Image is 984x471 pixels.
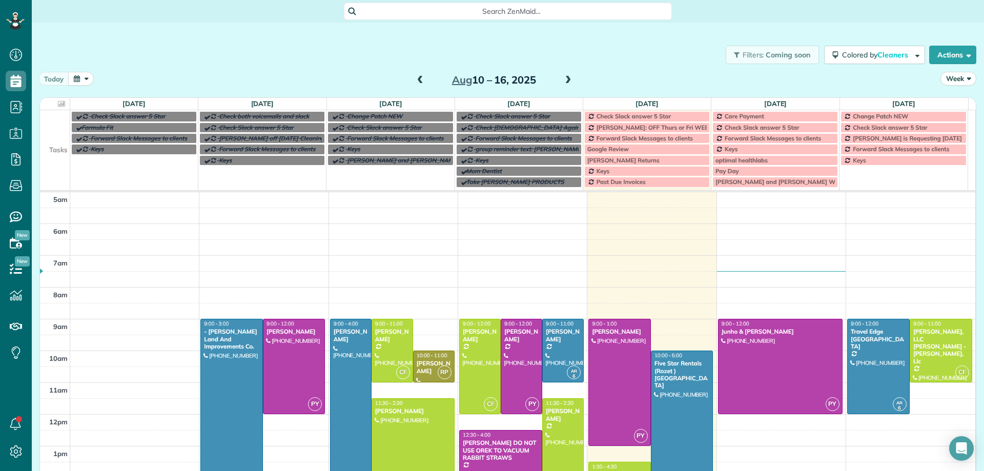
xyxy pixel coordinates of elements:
[597,124,719,131] span: [PERSON_NAME]: OFF Thurs or Fri WEEKLY
[463,320,490,327] span: 9:00 - 12:00
[635,99,659,108] a: [DATE]
[913,320,941,327] span: 9:00 - 11:00
[53,449,68,458] span: 1pm
[597,178,646,186] span: Past Due Invoices
[463,432,490,438] span: 12:30 - 4:00
[507,99,530,108] a: [DATE]
[466,178,564,186] span: Take [PERSON_NAME] PRODUCTS
[38,72,69,86] button: today
[955,365,969,379] span: CF
[597,167,609,175] span: Keys
[333,328,368,343] div: [PERSON_NAME]
[53,195,68,203] span: 5am
[476,145,583,153] span: group reminder text: [PERSON_NAME]
[416,360,452,375] div: [PERSON_NAME]
[15,230,30,240] span: New
[877,50,910,59] span: Cleaners
[546,400,573,406] span: 11:30 - 2:30
[308,397,322,411] span: PY
[91,145,104,153] span: Keys
[725,145,737,153] span: Keys
[545,407,581,422] div: [PERSON_NAME]
[853,112,908,120] span: Change Patch NEW
[476,156,488,164] span: Keys
[504,328,539,343] div: [PERSON_NAME]
[484,397,498,411] span: CF
[504,320,532,327] span: 9:00 - 12:00
[949,436,974,461] div: Open Intercom Messenger
[715,156,768,164] span: optimal healthlabs
[81,124,113,131] span: Formula Fit
[347,112,402,120] span: Change Patch NEW
[725,112,764,120] span: Care Payment
[634,429,648,443] span: PY
[929,46,976,64] button: Actions
[764,99,787,108] a: [DATE]
[53,227,68,235] span: 6am
[654,360,710,390] div: Five Star Rentals (Rozet ) [GEOGRAPHIC_DATA]
[766,50,811,59] span: Coming soon
[49,386,68,394] span: 11am
[476,124,622,131] span: Check [DEMOGRAPHIC_DATA] Against Spreadsheet
[438,365,452,379] span: RP
[476,112,550,120] span: Check Slack answer 5 Star
[722,320,749,327] span: 9:00 - 12:00
[592,320,617,327] span: 9:00 - 1:00
[587,145,629,153] span: Google Review
[219,134,357,142] span: [PERSON_NAME] off [DATE] Cleaning Restaurant
[940,72,976,86] button: Week
[725,134,821,142] span: Forward Slack Messages to clients
[853,156,866,164] span: Keys
[913,328,969,365] div: [PERSON_NAME], LLC [PERSON_NAME] - [PERSON_NAME], Llc
[219,124,293,131] span: Check Slack answer 5 Star
[466,167,502,175] span: Mom Dentist
[347,124,421,131] span: Check Slack answer 5 Star
[571,368,577,374] span: AR
[546,320,573,327] span: 9:00 - 11:00
[462,328,498,343] div: [PERSON_NAME]
[462,439,539,461] div: [PERSON_NAME] DO NOT USE OREK TO VACUUM RABBIT STRAWS
[721,328,839,335] div: Junho & [PERSON_NAME]
[219,112,309,120] span: Check both voicemails and slack
[347,145,360,153] span: Keys
[892,99,915,108] a: [DATE]
[417,352,447,359] span: 10:00 - 11:00
[49,354,68,362] span: 10am
[452,73,472,86] span: Aug
[545,328,581,343] div: [PERSON_NAME]
[53,322,68,331] span: 9am
[91,134,187,142] span: Forward Slack Messages to clients
[266,328,322,335] div: [PERSON_NAME]
[587,156,660,164] span: [PERSON_NAME] Returns
[15,256,30,267] span: New
[591,328,648,335] div: [PERSON_NAME]
[379,99,402,108] a: [DATE]
[266,320,294,327] span: 9:00 - 12:00
[375,320,403,327] span: 9:00 - 11:00
[375,400,403,406] span: 11:30 - 2:30
[375,407,452,415] div: [PERSON_NAME]
[53,259,68,267] span: 7am
[851,320,878,327] span: 9:00 - 12:00
[824,46,925,64] button: Colored byCleaners
[715,178,854,186] span: [PERSON_NAME] and [PERSON_NAME] Wedding
[597,112,671,120] span: Check Slack answer 5 Star
[654,352,682,359] span: 10:00 - 5:00
[203,328,260,350] div: - [PERSON_NAME] Land And Improvements Co.
[597,134,693,142] span: Forward Slack Messages to clients
[122,99,146,108] a: [DATE]
[853,124,927,131] span: Check Slack answer 5 Star
[850,328,907,350] div: Travel Edge [GEOGRAPHIC_DATA]
[893,403,906,413] small: 6
[842,50,912,59] span: Colored by
[567,372,580,381] small: 6
[53,291,68,299] span: 8am
[375,328,410,343] div: [PERSON_NAME]
[430,74,558,86] h2: 10 – 16, 2025
[592,463,617,470] span: 1:30 - 4:30
[715,167,739,175] span: Pay Day
[219,156,232,164] span: Keys
[476,134,572,142] span: Forward Slack Messages to clients
[725,124,799,131] span: Check Slack answer 5 Star
[251,99,274,108] a: [DATE]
